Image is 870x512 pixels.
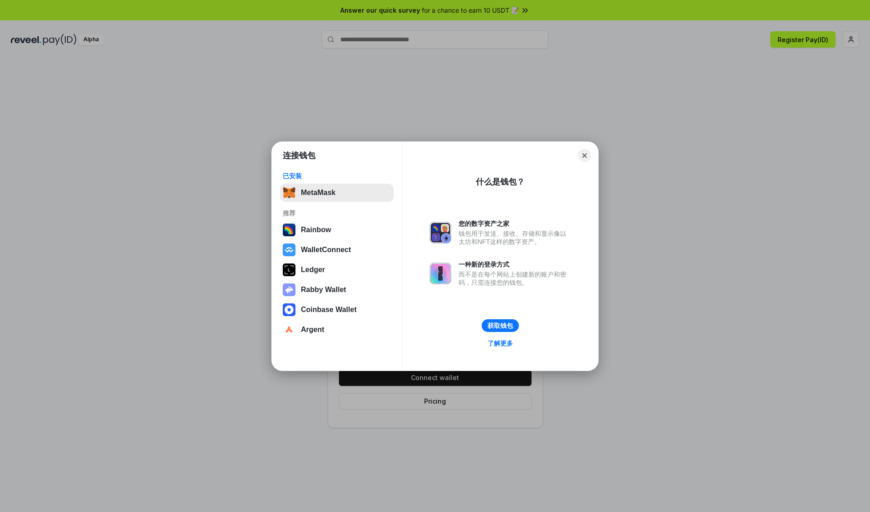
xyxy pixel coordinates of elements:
[280,281,394,299] button: Rabby Wallet
[301,266,325,274] div: Ledger
[301,306,357,314] div: Coinbase Wallet
[459,219,571,228] div: 您的数字资产之家
[283,323,295,336] img: svg+xml,%3Csvg%20width%3D%2228%22%20height%3D%2228%22%20viewBox%3D%220%200%2028%2028%22%20fill%3D...
[578,149,591,162] button: Close
[283,224,295,236] img: svg+xml,%3Csvg%20width%3D%22120%22%20height%3D%22120%22%20viewBox%3D%220%200%20120%20120%22%20fil...
[482,319,519,332] button: 获取钱包
[301,326,324,334] div: Argent
[280,321,394,339] button: Argent
[476,176,525,187] div: 什么是钱包？
[283,244,295,256] img: svg+xml,%3Csvg%20width%3D%2228%22%20height%3D%2228%22%20viewBox%3D%220%200%2028%2028%22%20fill%3D...
[280,261,394,279] button: Ledger
[430,263,451,284] img: svg+xml,%3Csvg%20xmlns%3D%22http%3A%2F%2Fwww.w3.org%2F2000%2Fsvg%22%20fill%3D%22none%22%20viewBox...
[283,150,315,161] h1: 连接钱包
[280,184,394,202] button: MetaMask
[283,172,391,180] div: 已安装
[283,303,295,316] img: svg+xml,%3Csvg%20width%3D%2228%22%20height%3D%2228%22%20viewBox%3D%220%200%2028%2028%22%20fill%3D...
[488,339,513,347] div: 了解更多
[430,222,451,244] img: svg+xml,%3Csvg%20xmlns%3D%22http%3A%2F%2Fwww.w3.org%2F2000%2Fsvg%22%20fill%3D%22none%22%20viewBox...
[301,246,351,254] div: WalletConnect
[301,189,335,197] div: MetaMask
[482,337,518,349] a: 了解更多
[459,229,571,246] div: 钱包用于发送、接收、存储和显示像以太坊和NFT这样的数字资产。
[283,283,295,296] img: svg+xml,%3Csvg%20xmlns%3D%22http%3A%2F%2Fwww.w3.org%2F2000%2Fsvg%22%20fill%3D%22none%22%20viewBox...
[488,322,513,330] div: 获取钱包
[283,263,295,276] img: svg+xml,%3Csvg%20xmlns%3D%22http%3A%2F%2Fwww.w3.org%2F2000%2Fsvg%22%20width%3D%2228%22%20height%3...
[283,209,391,217] div: 推荐
[459,260,571,268] div: 一种新的登录方式
[280,221,394,239] button: Rainbow
[301,286,346,294] div: Rabby Wallet
[280,301,394,319] button: Coinbase Wallet
[301,226,331,234] div: Rainbow
[459,270,571,287] div: 而不是在每个网站上创建新的账户和密码，只需连接您的钱包。
[280,241,394,259] button: WalletConnect
[283,186,295,199] img: svg+xml,%3Csvg%20fill%3D%22none%22%20height%3D%2233%22%20viewBox%3D%220%200%2035%2033%22%20width%...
